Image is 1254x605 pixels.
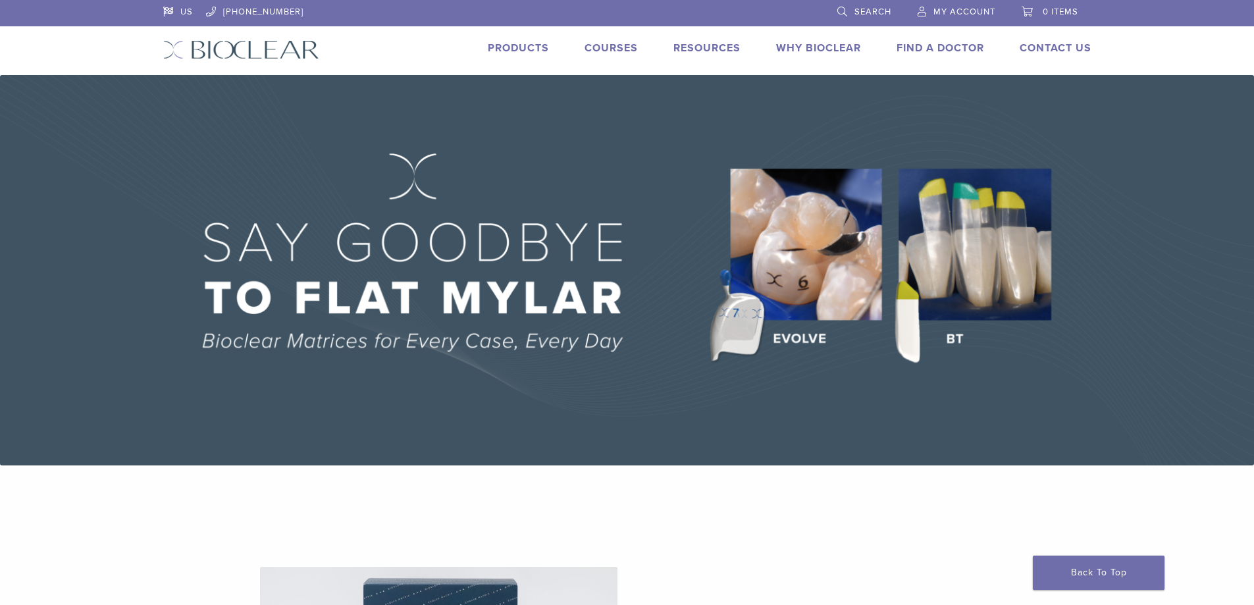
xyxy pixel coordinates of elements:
[897,41,984,55] a: Find A Doctor
[1043,7,1078,17] span: 0 items
[163,40,319,59] img: Bioclear
[488,41,549,55] a: Products
[933,7,995,17] span: My Account
[854,7,891,17] span: Search
[776,41,861,55] a: Why Bioclear
[673,41,741,55] a: Resources
[585,41,638,55] a: Courses
[1020,41,1091,55] a: Contact Us
[1033,556,1164,590] a: Back To Top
